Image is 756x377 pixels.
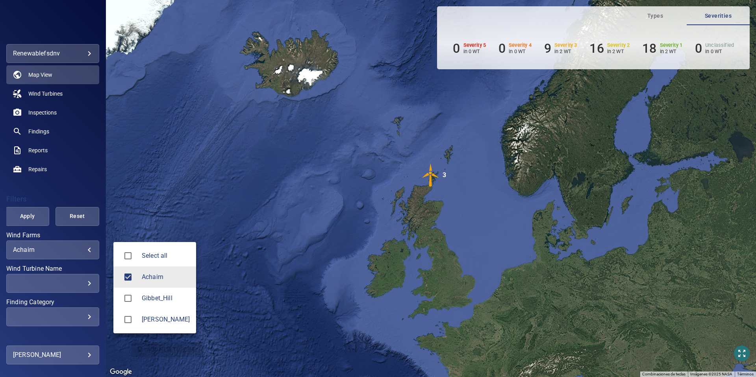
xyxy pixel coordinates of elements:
span: Achairn [142,272,190,282]
div: Wind Farms Gibbet_Hill [142,294,190,303]
span: [PERSON_NAME] [142,315,190,324]
span: Gibbet_Hill [120,290,136,307]
ul: Achairn [113,242,196,333]
span: Lochhead [120,311,136,328]
div: Wind Farms Lochhead [142,315,190,324]
span: Achairn [120,269,136,285]
span: Select all [142,251,190,261]
div: Wind Farms Achairn [142,272,190,282]
span: Gibbet_Hill [142,294,190,303]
